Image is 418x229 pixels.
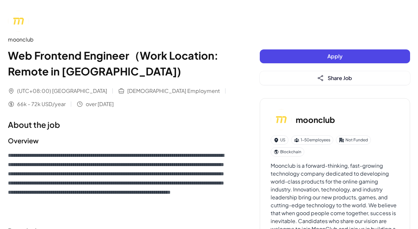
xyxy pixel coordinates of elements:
span: over [DATE] [86,100,114,108]
span: 66k - 72k USD/year [17,100,66,108]
div: moonclub [8,36,233,43]
div: Blockchain [271,147,304,157]
h2: Overview [8,136,233,146]
h1: About the job [8,119,233,130]
div: Not Funded [336,135,371,145]
span: Apply [327,53,343,60]
button: Apply [260,49,410,63]
h1: Web Frontend Engineer（Work Location: Remote in [GEOGRAPHIC_DATA]) [8,47,233,79]
span: (UTC+08:00) [GEOGRAPHIC_DATA] [17,87,107,95]
span: Share Job [328,74,352,81]
span: [DEMOGRAPHIC_DATA] Employment [127,87,220,95]
img: mo [271,109,292,130]
button: Share Job [260,71,410,85]
img: mo [8,11,29,32]
h3: moonclub [296,114,335,126]
div: 1-50 employees [291,135,333,145]
div: US [271,135,288,145]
